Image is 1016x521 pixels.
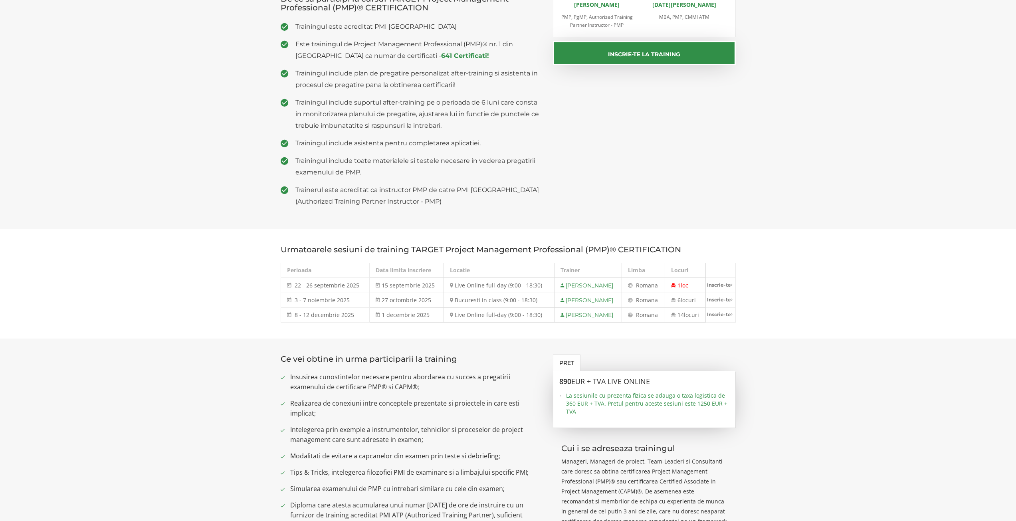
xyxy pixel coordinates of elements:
span: mana [643,296,658,304]
th: Limba [622,263,665,278]
span: Intelegerea prin exemple a instrumentelor, tehnicilor si proceselor de project management care su... [290,425,541,445]
span: 3 - 7 noiembrie 2025 [295,296,350,304]
th: Perioada [281,263,369,278]
td: 1 decembrie 2025 [369,308,444,323]
td: [PERSON_NAME] [555,293,622,308]
span: mana [643,311,658,319]
span: La sesiunile cu prezenta fizica se adauga o taxa logistica de 360 EUR + TVA. Pretul pentru aceste... [566,392,729,416]
a: 641 Certificati! [441,52,489,59]
span: Trainingul include toate materialele si testele necesare in vederea pregatirii examenului de PMP. [295,155,541,178]
td: [PERSON_NAME] [555,308,622,323]
td: 15 septembrie 2025 [369,278,444,293]
span: Trainerul este acreditat ca instructor PMP de catre PMI [GEOGRAPHIC_DATA] (Authorized Training Pa... [295,184,541,207]
td: 1 [665,278,705,293]
td: Live Online full-day (9:00 - 18:30) [444,278,555,293]
span: Ro [636,296,643,304]
th: Data limita inscriere [369,263,444,278]
span: 8 - 12 decembrie 2025 [295,311,354,319]
span: Trainingul este acreditat PMI [GEOGRAPHIC_DATA] [295,21,541,32]
th: Locatie [444,263,555,278]
span: Este trainingul de Project Management Professional (PMP)® nr. 1 din [GEOGRAPHIC_DATA] ca numar de... [295,38,541,61]
span: locuri [684,311,699,319]
a: Inscrie-te [706,278,735,291]
span: Trainingul include suportul after-training pe o perioada de 6 luni care consta in monitorizarea p... [295,97,541,131]
td: 27 octombrie 2025 [369,293,444,308]
h3: Urmatoarele sesiuni de training TARGET Project Management Professional (PMP)® CERTIFICATION [281,245,736,254]
span: MBA, PMP, CMMI ATM [659,14,709,20]
span: Realizarea de conexiuni intre conceptele prezentate si proiectele in care esti implicat; [290,398,541,418]
h3: Cui i se adreseaza trainingul [561,444,728,453]
td: Live Online full-day (9:00 - 18:30) [444,308,555,323]
a: Inscrie-te [706,293,735,306]
span: 22 - 26 septembrie 2025 [295,281,359,289]
h3: 890 [559,378,729,386]
span: Trainingul include asistenta pentru completarea aplicatiei. [295,137,541,149]
span: EUR + TVA LIVE ONLINE [571,376,650,386]
span: Simularea examenului de PMP cu intrebari similare cu cele din examen; [290,484,541,494]
a: [DATE][PERSON_NAME] [652,1,716,8]
a: [PERSON_NAME] [574,1,620,8]
span: Ro [636,281,643,289]
button: Inscrie-te la training [553,41,736,65]
a: Inscrie-te [706,308,735,321]
span: Modalitati de evitare a capcanelor din examen prin teste si debriefing; [290,451,541,461]
span: Insusirea cunostintelor necesare pentru abordarea cu succes a pregatirii examenului de certificar... [290,372,541,392]
span: locuri [681,296,696,304]
h3: Ce vei obtine in urma participarii la training [281,355,541,363]
span: Trainingul include plan de pregatire personalizat after-training si asistenta in procesul de preg... [295,67,541,91]
td: 6 [665,293,705,308]
span: mana [643,281,658,289]
span: loc [681,281,688,289]
td: Bucuresti in class (9:00 - 18:30) [444,293,555,308]
span: Ro [636,311,643,319]
span: Tips & Tricks, intelegerea filozofiei PMI de examinare si a limbajului specific PMI; [290,468,541,477]
th: Locuri [665,263,705,278]
span: PMP, PgMP, Authorized Training Partner Instructor - PMP [561,14,633,28]
a: Pret [553,355,580,371]
th: Trainer [555,263,622,278]
td: [PERSON_NAME] [555,278,622,293]
td: 14 [665,308,705,323]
